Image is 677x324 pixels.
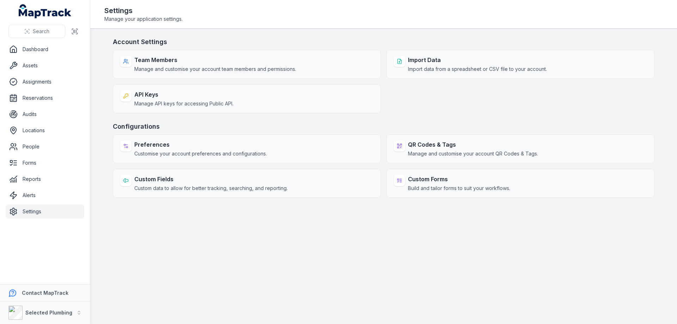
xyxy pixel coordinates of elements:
[6,188,84,202] a: Alerts
[134,90,233,99] strong: API Keys
[134,56,296,64] strong: Team Members
[113,37,654,47] h3: Account Settings
[6,140,84,154] a: People
[408,175,510,183] strong: Custom Forms
[6,91,84,105] a: Reservations
[134,140,267,149] strong: Preferences
[113,169,381,198] a: Custom FieldsCustom data to allow for better tracking, searching, and reporting.
[19,4,72,18] a: MapTrack
[113,84,381,113] a: API KeysManage API keys for accessing Public API.
[134,185,288,192] span: Custom data to allow for better tracking, searching, and reporting.
[408,66,547,73] span: Import data from a spreadsheet or CSV file to your account.
[6,204,84,219] a: Settings
[113,134,381,163] a: PreferencesCustomise your account preferences and configurations.
[25,310,72,316] strong: Selected Plumbing
[104,16,183,23] span: Manage your application settings.
[33,28,49,35] span: Search
[408,185,510,192] span: Build and tailor forms to suit your workflows.
[134,175,288,183] strong: Custom Fields
[6,107,84,121] a: Audits
[104,6,183,16] h2: Settings
[134,66,296,73] span: Manage and customise your account team members and permissions.
[113,122,654,132] h3: Configurations
[134,100,233,107] span: Manage API keys for accessing Public API.
[134,150,267,157] span: Customise your account preferences and configurations.
[6,123,84,137] a: Locations
[408,150,538,157] span: Manage and customise your account QR Codes & Tags.
[6,59,84,73] a: Assets
[113,50,381,79] a: Team MembersManage and customise your account team members and permissions.
[6,42,84,56] a: Dashboard
[6,156,84,170] a: Forms
[386,134,654,163] a: QR Codes & TagsManage and customise your account QR Codes & Tags.
[386,169,654,198] a: Custom FormsBuild and tailor forms to suit your workflows.
[6,172,84,186] a: Reports
[6,75,84,89] a: Assignments
[22,290,68,296] strong: Contact MapTrack
[408,140,538,149] strong: QR Codes & Tags
[8,25,65,38] button: Search
[386,50,654,79] a: Import DataImport data from a spreadsheet or CSV file to your account.
[408,56,547,64] strong: Import Data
